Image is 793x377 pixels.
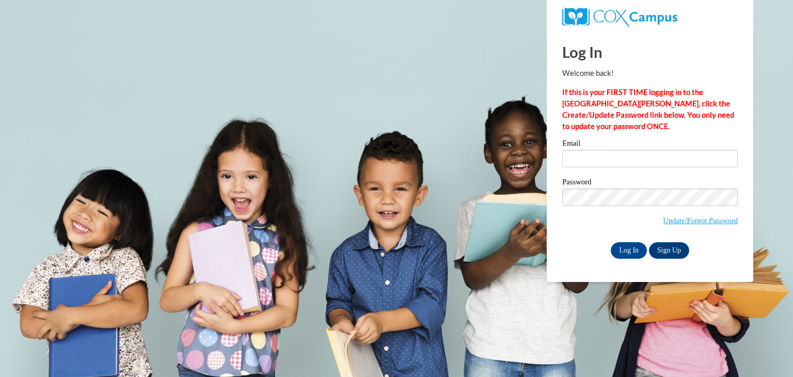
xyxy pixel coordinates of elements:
[562,139,738,150] label: Email
[562,8,677,26] img: COX Campus
[562,68,738,79] p: Welcome back!
[663,216,738,225] a: Update/Forgot Password
[649,242,689,259] a: Sign Up
[562,12,677,21] a: COX Campus
[562,88,734,131] strong: If this is your FIRST TIME logging in to the [GEOGRAPHIC_DATA][PERSON_NAME], click the Create/Upd...
[611,242,647,259] input: Log In
[562,41,738,62] h1: Log In
[562,178,738,189] label: Password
